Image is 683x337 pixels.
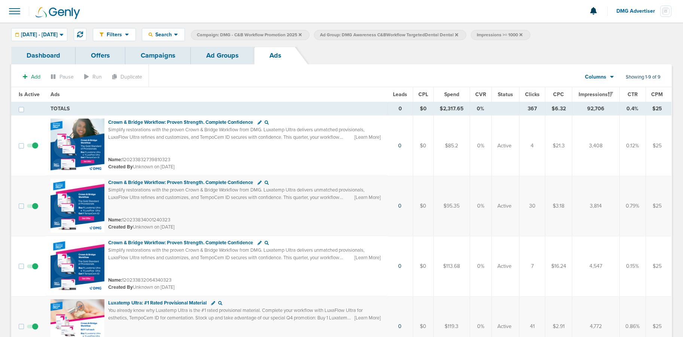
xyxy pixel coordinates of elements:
td: 0% [470,102,492,116]
td: $3.18 [545,176,572,236]
td: $0 [413,236,433,296]
span: Spend [444,91,459,98]
span: CTR [628,91,638,98]
span: [Learn More] [354,315,381,321]
td: $0 [413,116,433,176]
td: 0% [470,236,492,296]
span: CPM [651,91,663,98]
span: Simplify restorations with the proven Crown & Bridge Workflow from DMG. Luxatemp Ultra delivers u... [108,247,365,268]
span: Campaign: DMG - C&B Workflow Promotion 2025 [197,32,302,38]
td: $16.24 [545,236,572,296]
span: Crown & Bridge Workflow: Proven Strength. Complete Confidence [108,119,253,125]
td: 4 [519,116,545,176]
span: Name: [108,157,122,163]
span: [Learn More] [354,254,381,261]
span: Active [497,323,512,330]
small: 120233832739810323 [108,157,170,163]
a: 0 [398,143,402,149]
span: Ads [51,91,60,98]
td: 0% [470,176,492,236]
small: 120233834001240323 [108,217,170,223]
span: Leads [393,91,407,98]
small: Unknown on [DATE] [108,284,174,291]
td: 367 [519,102,545,116]
a: 0 [398,203,402,209]
span: Created By [108,224,133,230]
span: Columns [585,73,606,81]
td: TOTALS [46,102,388,116]
td: $21.3 [545,116,572,176]
span: Crown & Bridge Workflow: Proven Strength. Complete Confidence [108,240,253,246]
span: Name: [108,277,122,283]
span: Active [497,202,512,210]
span: [Learn More] [354,194,381,201]
td: $0 [413,102,433,116]
td: 4,547 [572,236,620,296]
a: Ads [254,47,297,64]
span: Clicks [525,91,540,98]
span: Status [498,91,513,98]
small: Unknown on [DATE] [108,163,174,170]
td: $25 [646,176,671,236]
span: Search [153,31,174,38]
span: Simplify restorations with the proven Crown & Bridge Workflow from DMG. Luxatemp Ultra delivers u... [108,187,365,208]
td: 92,706 [572,102,620,116]
span: Showing 1-9 of 9 [626,74,661,80]
span: Add [31,74,40,80]
td: 0.15% [620,236,646,296]
span: Impressions [579,91,613,98]
td: $0 [413,176,433,236]
img: Ad image [51,179,104,233]
td: 30 [519,176,545,236]
td: $6.32 [545,102,572,116]
span: CVR [475,91,486,98]
span: Impressions >= 1000 [477,32,522,38]
button: Add [19,71,45,82]
span: Created By [108,164,133,170]
td: 0.79% [620,176,646,236]
td: 0 [387,102,413,116]
a: 0 [398,263,402,269]
span: Created By [108,284,133,290]
td: 7 [519,236,545,296]
span: CPL [418,91,428,98]
a: Campaigns [125,47,191,64]
span: You already know why Luxatemp Ultra is the #1 rated provisional material. Complete your workflow ... [108,307,363,328]
a: 0 [398,323,402,330]
span: [Learn More] [354,134,381,141]
span: Name: [108,217,122,223]
td: 3,814 [572,176,620,236]
span: Ad Group: DMG Awareness C&BWorkflow TargetedDental Dental [320,32,458,38]
span: [DATE] - [DATE] [21,32,58,37]
small: 120233832064340323 [108,277,171,283]
span: Filters [104,31,125,38]
td: $113.68 [433,236,470,296]
td: 0.12% [620,116,646,176]
span: Is Active [19,91,40,98]
span: Active [497,263,512,270]
img: Ad image [51,119,104,172]
td: $2,317.65 [433,102,470,116]
span: Luxatemp Ultra: #1 Rated Provisional Material [108,300,207,306]
td: $25 [646,116,671,176]
img: Ad image [51,239,104,293]
td: $25 [646,102,671,116]
span: CPC [553,91,564,98]
span: Active [497,142,512,150]
td: $85.2 [433,116,470,176]
a: Dashboard [11,47,76,64]
td: $95.35 [433,176,470,236]
span: DMG Advertiser [616,9,660,14]
td: $25 [646,236,671,296]
a: Ad Groups [191,47,254,64]
span: Simplify restorations with the proven Crown & Bridge Workflow from DMG. Luxatemp Ultra delivers u... [108,127,365,147]
td: 0.4% [620,102,646,116]
td: 0% [470,116,492,176]
td: 3,408 [572,116,620,176]
img: Genly [36,7,80,19]
a: Offers [76,47,125,64]
span: Crown & Bridge Workflow: Proven Strength. Complete Confidence [108,180,253,186]
small: Unknown on [DATE] [108,224,174,230]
